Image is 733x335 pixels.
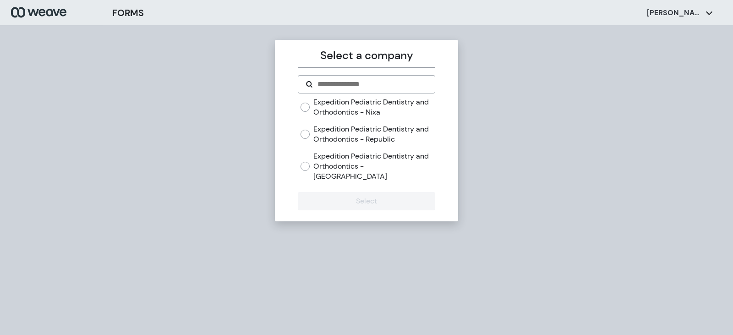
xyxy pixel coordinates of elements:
[313,97,435,117] label: Expedition Pediatric Dentistry and Orthodontics - Nixa
[313,151,435,181] label: Expedition Pediatric Dentistry and Orthodontics - [GEOGRAPHIC_DATA]
[298,192,435,210] button: Select
[647,8,702,18] p: [PERSON_NAME]
[112,6,144,20] h3: FORMS
[317,79,427,90] input: Search
[313,124,435,144] label: Expedition Pediatric Dentistry and Orthodontics - Republic
[298,47,435,64] p: Select a company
